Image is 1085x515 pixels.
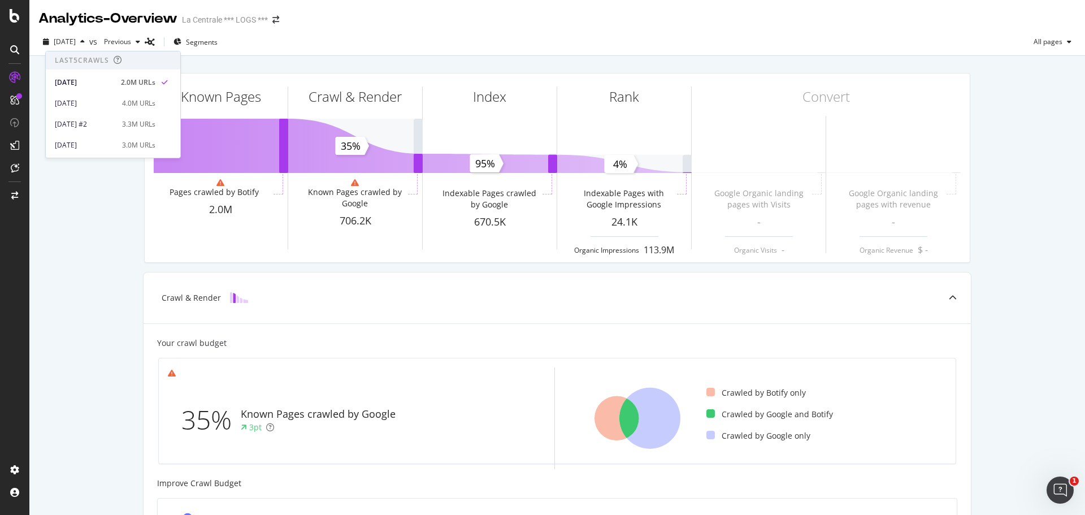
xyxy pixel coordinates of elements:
span: All pages [1029,37,1062,46]
div: Crawl & Render [309,87,402,106]
div: 4.0M URLs [122,98,155,109]
div: Last 5 Crawls [55,55,109,65]
div: Your crawl budget [157,337,227,349]
div: 3.0M URLs [122,140,155,150]
div: Improve Crawl Budget [157,478,957,489]
div: Analytics - Overview [38,9,177,28]
div: Known Pages crawled by Google [241,407,396,422]
div: 3pt [249,422,262,433]
button: Previous [99,33,145,51]
div: Pages crawled by Botify [170,187,259,198]
div: Known Pages crawled by Google [304,187,405,209]
div: 706.2K [288,214,422,228]
span: vs [89,36,99,47]
div: 2.0M URLs [121,77,155,88]
div: arrow-right-arrow-left [272,16,279,24]
div: 2.0M [154,202,288,217]
div: 3.3M URLs [122,119,155,129]
div: Crawl & Render [162,292,221,304]
div: Crawled by Google and Botify [706,409,833,420]
div: 670.5K [423,215,557,230]
div: [DATE] #2 [55,119,115,129]
img: block-icon [230,292,248,303]
iframe: Intercom live chat [1047,477,1074,504]
div: Known Pages [181,87,261,106]
span: Previous [99,37,131,46]
div: Index [473,87,506,106]
div: 113.9M [644,244,674,257]
div: [DATE] [55,98,115,109]
button: [DATE] [38,33,89,51]
span: 1 [1070,477,1079,486]
div: Crawled by Botify only [706,387,806,399]
div: 35% [181,401,241,439]
div: Organic Impressions [574,245,639,255]
div: [DATE] [55,140,115,150]
span: Segments [186,37,218,47]
div: Indexable Pages with Google Impressions [573,188,674,210]
div: Indexable Pages crawled by Google [439,188,540,210]
div: Crawled by Google only [706,430,810,442]
div: 24.1K [557,215,691,230]
div: [DATE] [55,77,114,88]
span: 2025 Jan. 7th [54,37,76,46]
div: Rank [609,87,639,106]
button: All pages [1029,33,1076,51]
button: Segments [169,33,222,51]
